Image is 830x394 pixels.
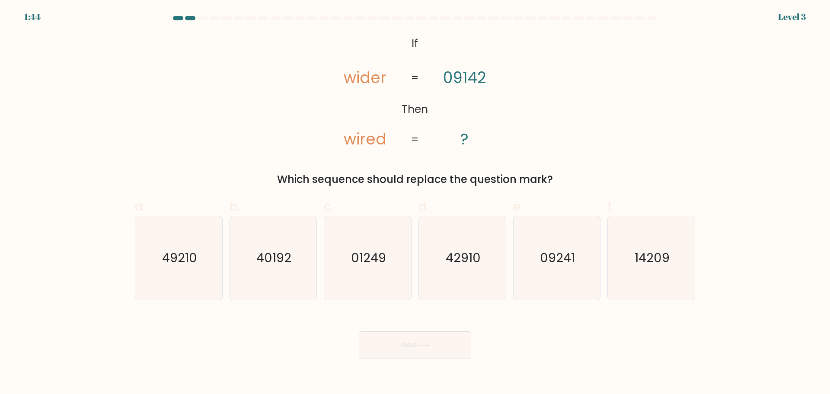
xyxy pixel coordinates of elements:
[418,198,429,215] span: d.
[635,249,670,266] text: 14209
[411,132,419,147] tspan: =
[412,36,418,51] tspan: If
[778,10,806,23] div: Level 3
[351,249,386,266] text: 01249
[402,102,428,117] tspan: Then
[135,198,145,215] span: a.
[513,198,523,215] span: e.
[230,198,240,215] span: b.
[461,128,469,150] tspan: ?
[162,249,197,266] text: 49210
[446,249,481,266] text: 42910
[607,198,613,215] span: f.
[344,128,386,150] tspan: wired
[256,249,291,266] text: 40192
[540,249,575,266] text: 09241
[140,172,690,187] div: Which sequence should replace the question mark?
[24,10,41,23] div: 1:44
[443,67,486,89] tspan: 09142
[324,198,333,215] span: c.
[344,67,386,89] tspan: wider
[359,331,471,359] button: Next
[411,70,419,86] tspan: =
[319,33,511,151] svg: @import url('[URL][DOMAIN_NAME]);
